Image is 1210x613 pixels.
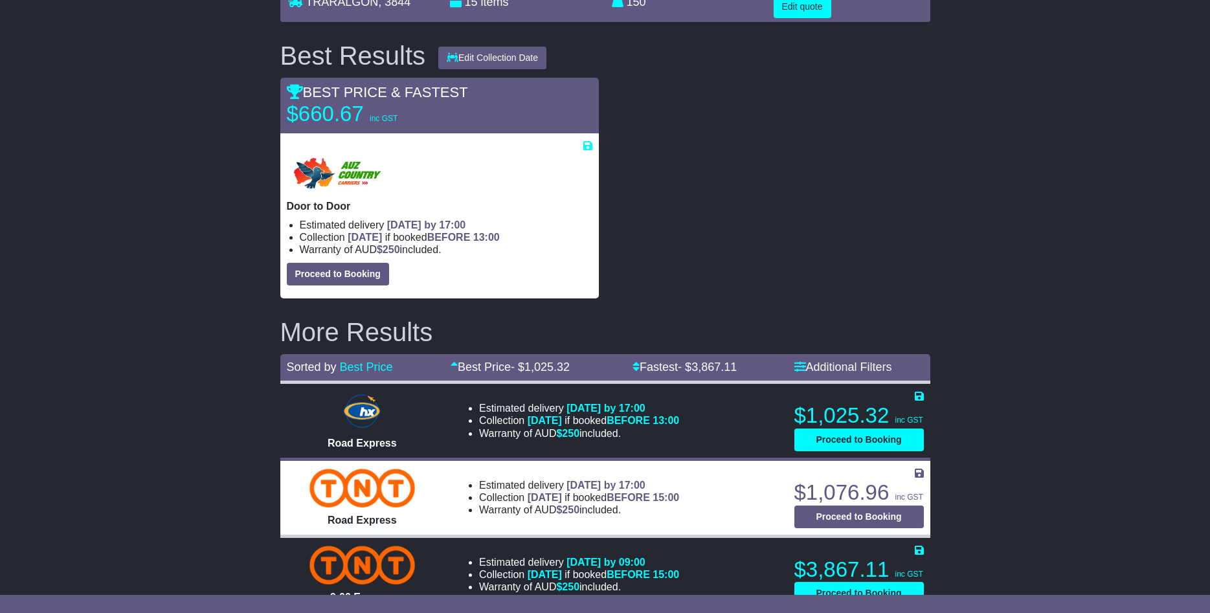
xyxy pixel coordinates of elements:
span: BEST PRICE & FASTEST [287,84,468,100]
li: Estimated delivery [479,402,679,414]
span: 13:00 [473,232,500,243]
span: [DATE] [528,415,562,426]
span: 15:00 [653,492,679,503]
img: Auz Country Carriers: Door to Door [287,152,386,194]
span: [DATE] [348,232,382,243]
span: [DATE] by 17:00 [566,403,645,414]
p: $1,025.32 [794,403,924,429]
span: BEFORE [607,569,650,580]
span: - $ [511,361,570,373]
span: Sorted by [287,361,337,373]
span: if booked [348,232,499,243]
span: [DATE] [528,569,562,580]
p: $660.67 [287,101,449,127]
span: 250 [562,428,579,439]
p: $3,867.11 [794,557,924,583]
span: 13:00 [653,415,679,426]
span: inc GST [895,416,923,425]
li: Collection [479,568,679,581]
span: inc GST [895,570,923,579]
span: [DATE] by 17:00 [566,480,645,491]
span: [DATE] by 09:00 [566,557,645,568]
span: Road Express [328,438,397,449]
a: Additional Filters [794,361,892,373]
span: $ [377,244,400,255]
li: Estimated delivery [479,479,679,491]
span: 1,025.32 [524,361,570,373]
span: $ [556,504,579,515]
span: if booked [528,569,679,580]
div: Best Results [274,41,432,70]
button: Proceed to Booking [794,429,924,451]
img: TNT Domestic: 9:00 Express [309,546,415,585]
span: 250 [562,504,579,515]
span: 9:00 Express [330,592,394,603]
span: 250 [562,581,579,592]
span: 3,867.11 [691,361,737,373]
button: Edit Collection Date [438,47,546,69]
p: $1,076.96 [794,480,924,506]
button: Proceed to Booking [794,582,924,605]
span: [DATE] [528,492,562,503]
span: inc GST [895,493,923,502]
span: $ [556,428,579,439]
span: 15:00 [653,569,679,580]
a: Best Price- $1,025.32 [451,361,570,373]
li: Warranty of AUD included. [479,504,679,516]
a: Fastest- $3,867.11 [633,361,737,373]
span: if booked [528,492,679,503]
span: Road Express [328,515,397,526]
span: - $ [678,361,737,373]
span: $ [556,581,579,592]
li: Collection [479,491,679,504]
li: Warranty of AUD included. [479,581,679,593]
a: Best Price [340,361,393,373]
img: Hunter Express: Road Express [341,392,383,430]
li: Estimated delivery [479,556,679,568]
span: [DATE] by 17:00 [387,219,466,230]
span: BEFORE [607,492,650,503]
li: Estimated delivery [300,219,592,231]
button: Proceed to Booking [287,263,389,285]
p: Door to Door [287,200,592,212]
h2: More Results [280,318,930,346]
li: Warranty of AUD included. [300,243,592,256]
li: Warranty of AUD included. [479,427,679,440]
span: BEFORE [607,415,650,426]
button: Proceed to Booking [794,506,924,528]
span: 250 [383,244,400,255]
span: if booked [528,415,679,426]
img: TNT Domestic: Road Express [309,469,415,507]
li: Collection [479,414,679,427]
span: inc GST [370,114,398,123]
span: BEFORE [427,232,471,243]
li: Collection [300,231,592,243]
